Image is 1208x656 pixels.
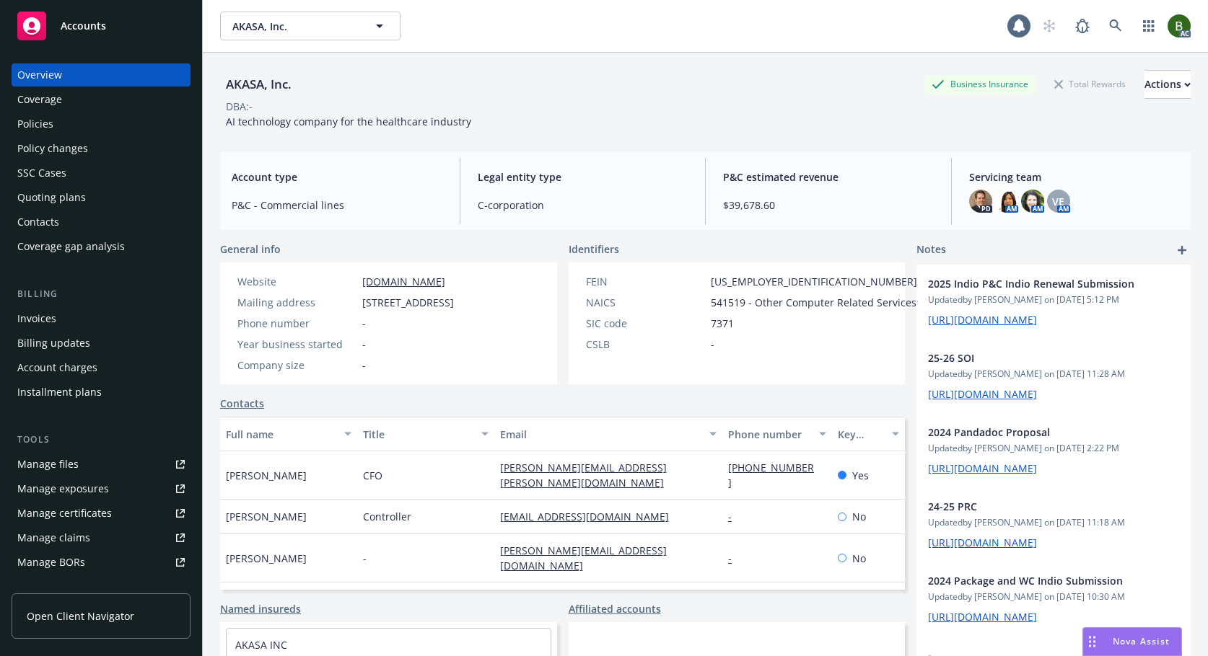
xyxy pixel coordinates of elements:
[362,358,366,373] span: -
[1082,627,1182,656] button: Nova Assist
[928,293,1179,306] span: Updated by [PERSON_NAME] on [DATE] 5:12 PM
[928,610,1037,624] a: [URL][DOMAIN_NAME]
[237,274,356,289] div: Website
[220,396,264,411] a: Contacts
[1083,628,1101,655] div: Drag to move
[916,339,1191,413] div: 25-26 SOIUpdatedby [PERSON_NAME] on [DATE] 11:28 AM[URL][DOMAIN_NAME]
[569,241,619,257] span: Identifiers
[362,316,366,331] span: -
[220,601,301,616] a: Named insureds
[17,453,79,476] div: Manage files
[232,198,442,213] span: P&C - Commercial lines
[12,112,191,136] a: Policies
[17,575,127,598] div: Summary of insurance
[17,88,62,111] div: Coverage
[17,137,88,160] div: Policy changes
[586,337,705,352] div: CSLB
[832,417,905,451] button: Key contact
[226,115,471,128] span: AI technology company for the healthcare industry
[1144,71,1191,98] div: Actions
[17,381,102,404] div: Installment plans
[728,427,810,442] div: Phone number
[237,337,356,352] div: Year business started
[12,63,191,87] a: Overview
[928,350,1142,365] span: 25-26 SOI
[226,99,253,114] div: DBA: -
[12,381,191,404] a: Installment plans
[728,551,743,565] a: -
[928,387,1037,401] a: [URL][DOMAIN_NAME]
[17,356,97,379] div: Account charges
[17,551,85,574] div: Manage BORs
[928,590,1179,603] span: Updated by [PERSON_NAME] on [DATE] 10:30 AM
[852,551,866,566] span: No
[1021,190,1044,213] img: photo
[220,12,401,40] button: AKASA, Inc.
[61,20,106,32] span: Accounts
[924,75,1036,93] div: Business Insurance
[1047,75,1133,93] div: Total Rewards
[12,526,191,549] a: Manage claims
[363,427,473,442] div: Title
[1035,12,1064,40] a: Start snowing
[916,562,1191,636] div: 2024 Package and WC Indio SubmissionUpdatedby [PERSON_NAME] on [DATE] 10:30 AM[URL][DOMAIN_NAME]
[916,413,1191,487] div: 2024 Pandadoc ProposalUpdatedby [PERSON_NAME] on [DATE] 2:22 PM[URL][DOMAIN_NAME]
[928,499,1142,514] span: 24-25 PRC
[237,316,356,331] div: Phone number
[916,241,946,259] span: Notes
[12,477,191,500] a: Manage exposures
[928,573,1142,588] span: 2024 Package and WC Indio Submission
[237,295,356,310] div: Mailing address
[478,198,688,213] span: C-corporation
[728,510,743,523] a: -
[17,235,125,258] div: Coverage gap analysis
[27,608,134,624] span: Open Client Navigator
[12,433,191,447] div: Tools
[17,210,59,234] div: Contacts
[711,295,916,310] span: 541519 - Other Computer Related Services
[12,287,191,301] div: Billing
[12,210,191,234] a: Contacts
[17,502,112,525] div: Manage certificates
[362,295,454,310] span: [STREET_ADDRESS]
[226,468,307,483] span: [PERSON_NAME]
[226,551,307,566] span: [PERSON_NAME]
[357,417,494,451] button: Title
[478,169,688,185] span: Legal entity type
[852,509,866,524] span: No
[500,510,680,523] a: [EMAIL_ADDRESS][DOMAIN_NAME]
[17,161,66,185] div: SSC Cases
[235,638,287,652] a: AKASA INC
[17,112,53,136] div: Policies
[363,551,367,566] span: -
[723,169,934,185] span: P&C estimated revenue
[916,265,1191,339] div: 2025 Indio P&C Indio Renewal SubmissionUpdatedby [PERSON_NAME] on [DATE] 5:12 PM[URL][DOMAIN_NAME]
[17,186,86,209] div: Quoting plans
[17,526,90,549] div: Manage claims
[12,6,191,46] a: Accounts
[723,198,934,213] span: $39,678.60
[711,274,917,289] span: [US_EMPLOYER_IDENTIFICATION_NUMBER]
[711,316,734,331] span: 7371
[586,295,705,310] div: NAICS
[17,307,56,330] div: Invoices
[12,551,191,574] a: Manage BORs
[1173,241,1191,259] a: add
[928,461,1037,475] a: [URL][DOMAIN_NAME]
[237,358,356,373] div: Company size
[220,417,357,451] button: Full name
[362,337,366,352] span: -
[1168,14,1191,37] img: photo
[916,487,1191,562] div: 24-25 PRCUpdatedby [PERSON_NAME] on [DATE] 11:18 AM[URL][DOMAIN_NAME]
[1101,12,1130,40] a: Search
[12,235,191,258] a: Coverage gap analysis
[494,417,722,451] button: Email
[12,502,191,525] a: Manage certificates
[226,509,307,524] span: [PERSON_NAME]
[500,427,701,442] div: Email
[12,137,191,160] a: Policy changes
[928,442,1179,455] span: Updated by [PERSON_NAME] on [DATE] 2:22 PM
[995,190,1018,213] img: photo
[1113,635,1170,647] span: Nova Assist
